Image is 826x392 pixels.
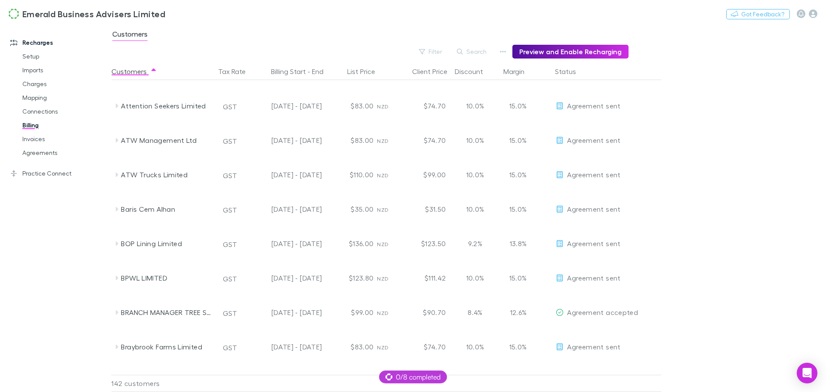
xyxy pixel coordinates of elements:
[449,226,501,261] div: 9.2%
[121,123,212,157] div: ATW Management Ltd
[121,226,212,261] div: BOP Lining Limited
[567,308,638,316] span: Agreement accepted
[2,36,116,49] a: Recharges
[567,205,620,213] span: Agreement sent
[415,46,447,57] button: Filter
[251,157,322,192] div: [DATE] - [DATE]
[398,123,449,157] div: $74.70
[797,363,817,383] div: Open Intercom Messenger
[726,9,790,19] button: Got Feedback?
[325,261,377,295] div: $123.80
[2,167,116,180] a: Practice Connect
[377,138,388,144] span: NZD
[251,330,322,364] div: [DATE] - [DATE]
[449,192,501,226] div: 10.0%
[121,89,212,123] div: Attention Seekers Limited
[377,241,388,247] span: NZD
[325,330,377,364] div: $83.00
[14,146,116,160] a: Agreements
[512,45,629,59] button: Preview and Enable Recharging
[14,118,116,132] a: Billing
[111,63,157,80] button: Customers
[219,169,241,182] button: GST
[251,261,322,295] div: [DATE] - [DATE]
[121,295,212,330] div: BRANCH MANAGER TREE SERVICES BOP LIMITED
[555,63,586,80] button: Status
[377,172,388,179] span: NZD
[111,89,666,123] div: Attention Seekers LimitedGST[DATE] - [DATE]$83.00NZD$74.7010.0%15.0%EditAgreement sent
[121,157,212,192] div: ATW Trucks Limited
[398,295,449,330] div: $90.70
[111,157,666,192] div: ATW Trucks LimitedGST[DATE] - [DATE]$110.00NZD$99.0010.0%15.0%EditAgreement sent
[347,63,385,80] button: List Price
[449,261,501,295] div: 10.0%
[14,63,116,77] a: Imports
[377,103,388,110] span: NZD
[219,341,241,355] button: GST
[377,275,388,282] span: NZD
[111,123,666,157] div: ATW Management LtdGST[DATE] - [DATE]$83.00NZD$74.7010.0%15.0%EditAgreement sent
[377,310,388,316] span: NZD
[14,132,116,146] a: Invoices
[325,192,377,226] div: $35.00
[111,295,666,330] div: BRANCH MANAGER TREE SERVICES BOP LIMITEDGST[DATE] - [DATE]$99.00NZD$90.708.4%12.6%EditAgreement a...
[398,330,449,364] div: $74.70
[504,170,527,180] p: 15.0%
[377,207,388,213] span: NZD
[219,238,241,251] button: GST
[14,49,116,63] a: Setup
[111,330,666,364] div: Braybrook Farms LimitedGST[DATE] - [DATE]$83.00NZD$74.7010.0%15.0%EditAgreement sent
[219,272,241,286] button: GST
[251,89,322,123] div: [DATE] - [DATE]
[121,261,212,295] div: BPWL LIMITED
[398,89,449,123] div: $74.70
[449,157,501,192] div: 10.0%
[567,343,620,351] span: Agreement sent
[251,192,322,226] div: [DATE] - [DATE]
[14,91,116,105] a: Mapping
[3,3,170,24] a: Emerald Business Advisers Limited
[504,135,527,145] p: 15.0%
[218,63,256,80] button: Tax Rate
[449,330,501,364] div: 10.0%
[567,102,620,110] span: Agreement sent
[449,123,501,157] div: 10.0%
[412,63,458,80] button: Client Price
[449,89,501,123] div: 10.0%
[219,203,241,217] button: GST
[503,63,535,80] button: Margin
[504,273,527,283] p: 15.0%
[567,136,620,144] span: Agreement sent
[567,170,620,179] span: Agreement sent
[325,157,377,192] div: $110.00
[111,192,666,226] div: Baris Cem AlhanGST[DATE] - [DATE]$35.00NZD$31.5010.0%15.0%EditAgreement sent
[325,295,377,330] div: $99.00
[325,89,377,123] div: $83.00
[14,77,116,91] a: Charges
[398,192,449,226] div: $31.50
[9,9,19,19] img: Emerald Business Advisers Limited's Logo
[567,239,620,247] span: Agreement sent
[22,9,165,19] h3: Emerald Business Advisers Limited
[121,330,212,364] div: Braybrook Farms Limited
[111,261,666,295] div: BPWL LIMITEDGST[DATE] - [DATE]$123.80NZD$111.4210.0%15.0%EditAgreement sent
[271,63,334,80] button: Billing Start - End
[112,30,148,41] span: Customers
[504,342,527,352] p: 15.0%
[325,123,377,157] div: $83.00
[455,63,493,80] button: Discount
[219,100,241,114] button: GST
[398,226,449,261] div: $123.50
[251,123,322,157] div: [DATE] - [DATE]
[251,226,322,261] div: [DATE] - [DATE]
[219,134,241,148] button: GST
[398,261,449,295] div: $111.42
[14,105,116,118] a: Connections
[251,295,322,330] div: [DATE] - [DATE]
[567,274,620,282] span: Agreement sent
